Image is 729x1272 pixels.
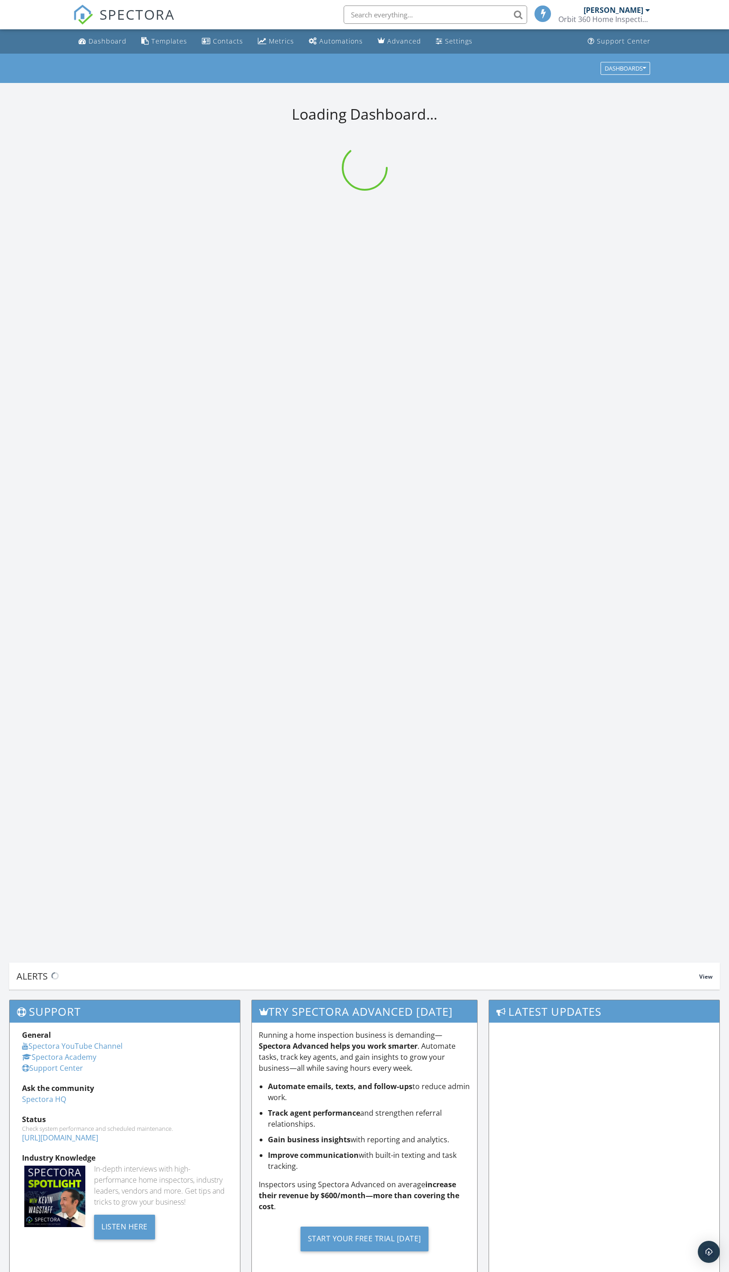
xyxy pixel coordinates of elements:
[268,1150,470,1172] li: with built-in texting and task tracking.
[259,1041,417,1051] strong: Spectora Advanced helps you work smarter
[73,12,175,32] a: SPECTORA
[601,62,650,75] button: Dashboards
[254,33,298,50] a: Metrics
[597,37,651,45] div: Support Center
[22,1041,122,1051] a: Spectora YouTube Channel
[17,970,699,982] div: Alerts
[22,1052,96,1062] a: Spectora Academy
[10,1000,240,1023] h3: Support
[259,1179,459,1211] strong: increase their revenue by $600/month—more than covering the cost
[259,1179,470,1212] p: Inspectors using Spectora Advanced on average .
[584,33,654,50] a: Support Center
[584,6,643,15] div: [PERSON_NAME]
[268,1134,470,1145] li: with reporting and analytics.
[445,37,473,45] div: Settings
[94,1163,228,1207] div: In-depth interviews with high-performance home inspectors, industry leaders, vendors and more. Ge...
[259,1030,470,1074] p: Running a home inspection business is demanding— . Automate tasks, track key agents, and gain ins...
[252,1000,477,1023] h3: Try spectora advanced [DATE]
[605,65,646,72] div: Dashboards
[268,1150,359,1160] strong: Improve communication
[94,1215,155,1239] div: Listen Here
[268,1134,351,1145] strong: Gain business insights
[213,37,243,45] div: Contacts
[100,5,175,24] span: SPECTORA
[22,1114,228,1125] div: Status
[489,1000,719,1023] h3: Latest Updates
[94,1221,155,1231] a: Listen Here
[89,37,127,45] div: Dashboard
[699,973,712,980] span: View
[268,1081,412,1091] strong: Automate emails, texts, and follow-ups
[22,1063,83,1073] a: Support Center
[558,15,650,24] div: Orbit 360 Home Inspections LLC
[24,1166,85,1227] img: Spectoraspolightmain
[432,33,476,50] a: Settings
[269,37,294,45] div: Metrics
[75,33,130,50] a: Dashboard
[22,1083,228,1094] div: Ask the community
[22,1152,228,1163] div: Industry Knowledge
[301,1227,428,1251] div: Start Your Free Trial [DATE]
[268,1107,470,1129] li: and strengthen referral relationships.
[22,1125,228,1132] div: Check system performance and scheduled maintenance.
[22,1094,66,1104] a: Spectora HQ
[268,1081,470,1103] li: to reduce admin work.
[305,33,367,50] a: Automations (Basic)
[259,1219,470,1258] a: Start Your Free Trial [DATE]
[374,33,425,50] a: Advanced
[22,1030,51,1040] strong: General
[698,1241,720,1263] div: Open Intercom Messenger
[151,37,187,45] div: Templates
[387,37,421,45] div: Advanced
[22,1133,98,1143] a: [URL][DOMAIN_NAME]
[268,1108,360,1118] strong: Track agent performance
[344,6,527,24] input: Search everything...
[138,33,191,50] a: Templates
[198,33,247,50] a: Contacts
[73,5,93,25] img: The Best Home Inspection Software - Spectora
[319,37,363,45] div: Automations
